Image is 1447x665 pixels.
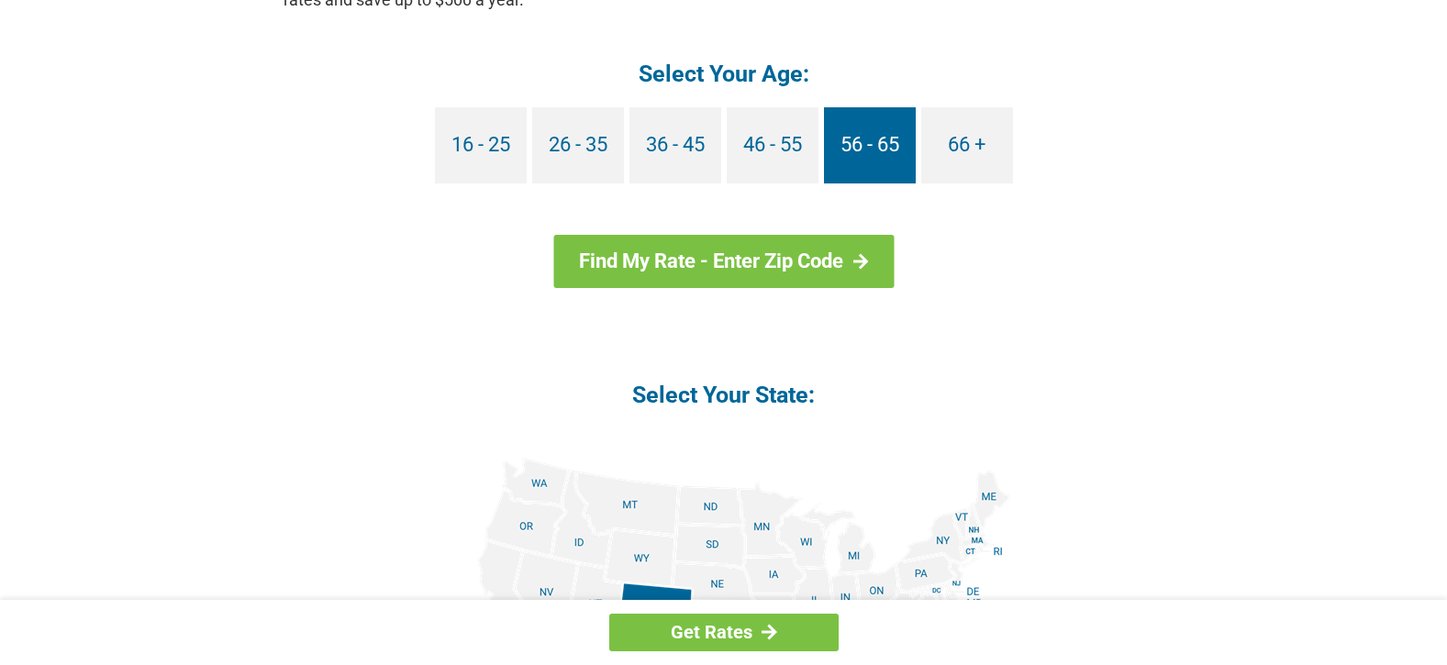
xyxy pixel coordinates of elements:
h4: Select Your State: [284,380,1164,410]
a: 56 - 65 [824,107,916,183]
a: 36 - 45 [629,107,721,183]
a: Get Rates [609,614,839,651]
h4: Select Your Age: [284,59,1164,89]
a: 46 - 55 [727,107,818,183]
a: 66 + [921,107,1013,183]
a: 16 - 25 [435,107,527,183]
a: Find My Rate - Enter Zip Code [553,235,894,288]
a: 26 - 35 [532,107,624,183]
